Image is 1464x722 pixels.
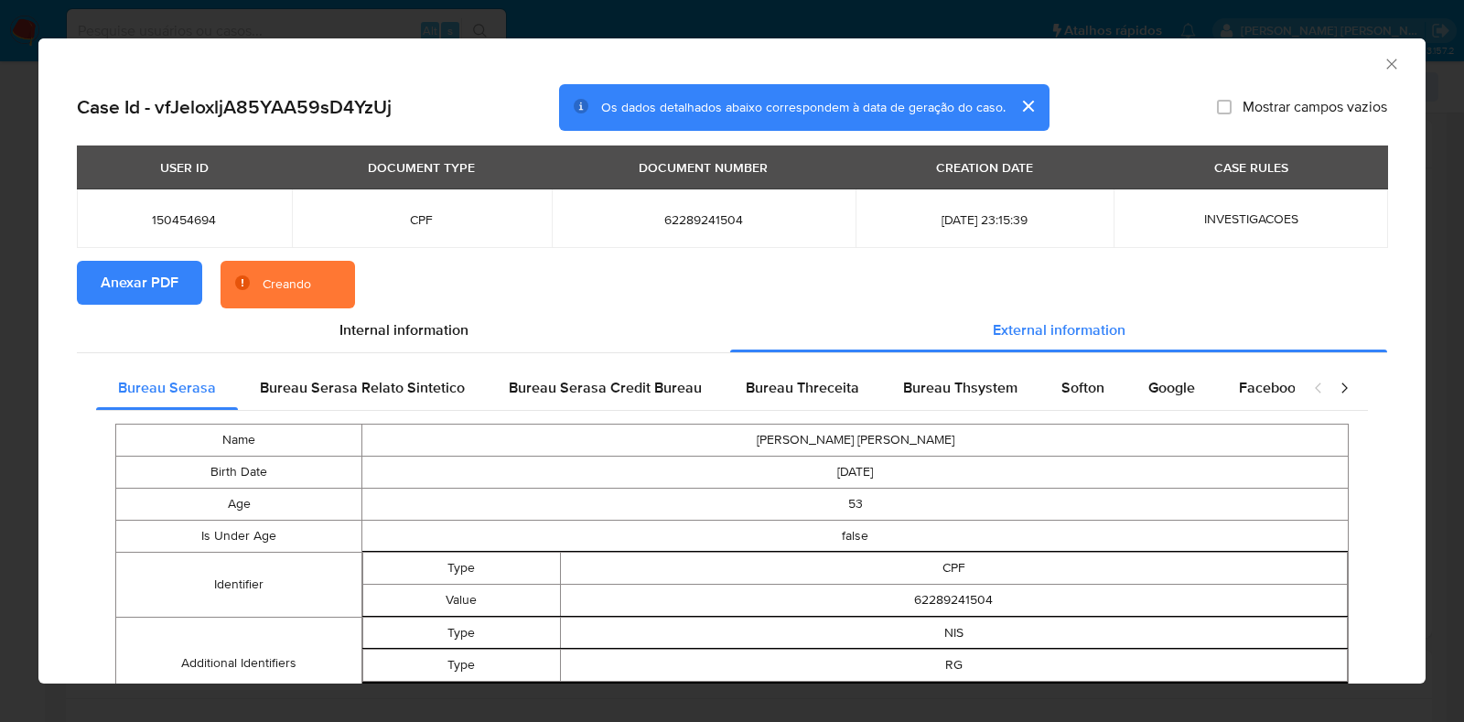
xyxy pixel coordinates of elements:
[1243,98,1387,116] span: Mostrar campos vazios
[314,211,530,228] span: CPF
[118,377,216,398] span: Bureau Serasa
[260,377,465,398] span: Bureau Serasa Relato Sintetico
[149,152,220,183] div: USER ID
[1383,55,1399,71] button: Fechar a janela
[116,457,362,489] td: Birth Date
[925,152,1044,183] div: CREATION DATE
[509,377,702,398] span: Bureau Serasa Credit Bureau
[362,457,1349,489] td: [DATE]
[560,553,1348,585] td: CPF
[357,152,486,183] div: DOCUMENT TYPE
[116,618,362,710] td: Additional Identifiers
[99,211,270,228] span: 150454694
[560,650,1348,682] td: RG
[746,377,859,398] span: Bureau Threceita
[101,263,178,303] span: Anexar PDF
[560,585,1348,617] td: 62289241504
[903,377,1017,398] span: Bureau Thsystem
[1148,377,1195,398] span: Google
[574,211,834,228] span: 62289241504
[1006,84,1050,128] button: cerrar
[628,152,779,183] div: DOCUMENT NUMBER
[116,553,362,618] td: Identifier
[116,425,362,457] td: Name
[1061,377,1104,398] span: Softon
[1204,210,1298,228] span: INVESTIGACOES
[77,308,1387,352] div: Detailed info
[877,211,1092,228] span: [DATE] 23:15:39
[362,682,1348,709] button: Collapse array
[362,489,1349,521] td: 53
[362,521,1349,553] td: false
[77,95,392,119] h2: Case Id - vfJeloxljA85YAA59sD4YzUj
[363,650,560,682] td: Type
[116,489,362,521] td: Age
[77,261,202,305] button: Anexar PDF
[1217,100,1232,114] input: Mostrar campos vazios
[96,366,1295,410] div: Detailed external info
[363,585,560,617] td: Value
[363,618,560,650] td: Type
[339,319,468,340] span: Internal information
[38,38,1426,684] div: closure-recommendation-modal
[993,319,1125,340] span: External information
[363,553,560,585] td: Type
[116,521,362,553] td: Is Under Age
[1239,377,1303,398] span: Facebook
[560,618,1348,650] td: NIS
[263,275,311,294] div: Creando
[1203,152,1299,183] div: CASE RULES
[362,425,1349,457] td: [PERSON_NAME] [PERSON_NAME]
[601,98,1006,116] span: Os dados detalhados abaixo correspondem à data de geração do caso.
